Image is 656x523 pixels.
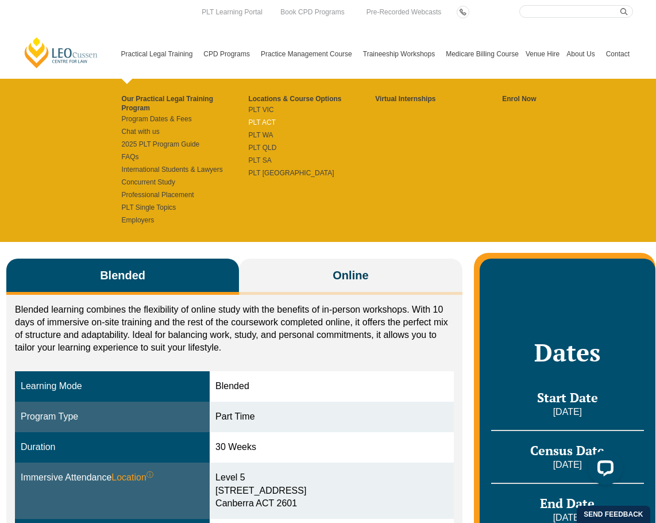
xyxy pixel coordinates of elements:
[122,140,249,149] a: 2025 PLT Program Guide
[215,471,448,511] div: Level 5 [STREET_ADDRESS] Canberra ACT 2601
[360,29,442,79] a: Traineeship Workshops
[491,459,644,471] p: [DATE]
[248,156,375,165] a: PLT SA
[364,6,445,18] a: Pre-Recorded Webcasts
[111,471,153,484] span: Location
[563,29,602,79] a: About Us
[375,94,502,103] a: Virtual Internships
[248,143,375,152] a: PLT QLD
[122,178,249,187] a: Concurrent Study
[530,442,604,459] span: Census Date
[442,29,522,79] a: Medicare Billing Course
[491,406,644,418] p: [DATE]
[15,303,454,354] p: Blended learning combines the flexibility of online study with the benefits of in-person workshop...
[21,471,204,484] div: Immersive Attendance
[248,130,375,140] a: PLT WA
[277,6,347,18] a: Book CPD Programs
[23,36,99,69] a: [PERSON_NAME] Centre for Law
[21,441,204,454] div: Duration
[122,152,249,161] a: FAQs
[21,380,204,393] div: Learning Mode
[122,94,249,113] a: Our Practical Legal Training Program
[122,216,249,225] a: Employers
[199,6,265,18] a: PLT Learning Portal
[118,29,200,79] a: Practical Legal Training
[333,267,368,283] span: Online
[491,338,644,367] h2: Dates
[122,127,249,136] a: Chat with us
[537,389,598,406] span: Start Date
[579,446,627,494] iframe: LiveChat chat widget
[21,410,204,424] div: Program Type
[522,29,563,79] a: Venue Hire
[122,190,249,199] a: Professional Placement
[248,94,375,103] a: Locations & Course Options
[100,267,145,283] span: Blended
[122,203,249,212] a: PLT Single Topics
[603,29,633,79] a: Contact
[248,118,375,127] a: PLT ACT
[248,168,375,178] a: PLT [GEOGRAPHIC_DATA]
[502,94,629,103] a: Enrol Now
[540,495,595,512] span: End Date
[248,105,375,114] a: PLT VIC
[122,114,249,124] a: Program Dates & Fees
[122,165,249,174] a: International Students & Lawyers
[146,471,153,479] sup: ⓘ
[257,29,360,79] a: Practice Management Course
[200,29,257,79] a: CPD Programs
[215,441,448,454] div: 30 Weeks
[215,380,448,393] div: Blended
[215,410,448,424] div: Part Time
